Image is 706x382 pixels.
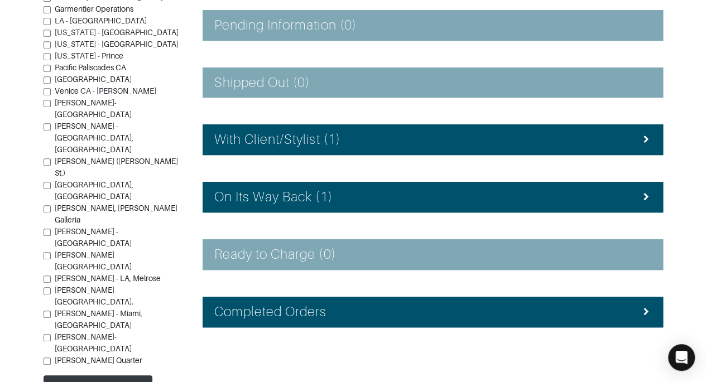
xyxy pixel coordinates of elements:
input: [PERSON_NAME] - [GEOGRAPHIC_DATA], [GEOGRAPHIC_DATA] [44,123,51,130]
span: [PERSON_NAME], [PERSON_NAME] Galleria [55,204,177,224]
span: [PERSON_NAME] ([PERSON_NAME] St.) [55,157,178,177]
input: [GEOGRAPHIC_DATA], [GEOGRAPHIC_DATA] [44,182,51,189]
input: [PERSON_NAME][GEOGRAPHIC_DATA]. [44,287,51,294]
span: [PERSON_NAME]-[GEOGRAPHIC_DATA] [55,98,132,119]
input: [PERSON_NAME] - [GEOGRAPHIC_DATA] [44,229,51,236]
span: [PERSON_NAME][GEOGRAPHIC_DATA]. [55,286,133,306]
span: [PERSON_NAME][GEOGRAPHIC_DATA] [55,250,132,271]
span: [GEOGRAPHIC_DATA], [GEOGRAPHIC_DATA] [55,180,133,201]
span: LA - [GEOGRAPHIC_DATA] [55,16,147,25]
input: Venice CA - [PERSON_NAME] [44,88,51,95]
input: [US_STATE] - [GEOGRAPHIC_DATA] [44,30,51,37]
span: [PERSON_NAME] - [GEOGRAPHIC_DATA], [GEOGRAPHIC_DATA] [55,122,133,154]
span: [US_STATE] - [GEOGRAPHIC_DATA] [55,28,179,37]
h4: With Client/Stylist (1) [214,132,340,148]
input: [PERSON_NAME] - LA, Melrose [44,275,51,283]
input: [US_STATE] - [GEOGRAPHIC_DATA] [44,41,51,49]
input: [US_STATE] - Prince [44,53,51,60]
h4: Ready to Charge (0) [214,246,336,263]
span: [PERSON_NAME] Quarter [55,356,142,365]
span: [PERSON_NAME] - LA, Melrose [55,274,161,283]
input: [PERSON_NAME][GEOGRAPHIC_DATA] [44,252,51,259]
input: [PERSON_NAME] - Miami, [GEOGRAPHIC_DATA] [44,311,51,318]
span: [PERSON_NAME] - [GEOGRAPHIC_DATA] [55,227,132,248]
h4: Completed Orders [214,304,327,320]
input: Garmentier Operations [44,6,51,13]
input: [PERSON_NAME]- [GEOGRAPHIC_DATA] [44,334,51,341]
input: LA - [GEOGRAPHIC_DATA] [44,18,51,25]
span: [PERSON_NAME]- [GEOGRAPHIC_DATA] [55,332,132,353]
span: [PERSON_NAME] - Miami, [GEOGRAPHIC_DATA] [55,309,142,330]
input: Pacific Paliscades CA [44,65,51,72]
h4: Shipped Out (0) [214,75,310,91]
input: [PERSON_NAME] Quarter [44,357,51,365]
input: [GEOGRAPHIC_DATA] [44,76,51,84]
span: [US_STATE] - Prince [55,51,123,60]
span: [US_STATE] - [GEOGRAPHIC_DATA] [55,40,179,49]
span: Venice CA - [PERSON_NAME] [55,86,156,95]
input: [PERSON_NAME] ([PERSON_NAME] St.) [44,158,51,166]
span: Pacific Paliscades CA [55,63,126,72]
div: Open Intercom Messenger [668,344,695,371]
input: [PERSON_NAME]-[GEOGRAPHIC_DATA] [44,100,51,107]
span: Garmentier Operations [55,4,133,13]
span: [GEOGRAPHIC_DATA] [55,75,132,84]
h4: Pending Information (0) [214,17,357,33]
input: [PERSON_NAME], [PERSON_NAME] Galleria [44,205,51,212]
h4: On Its Way Back (1) [214,189,333,205]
